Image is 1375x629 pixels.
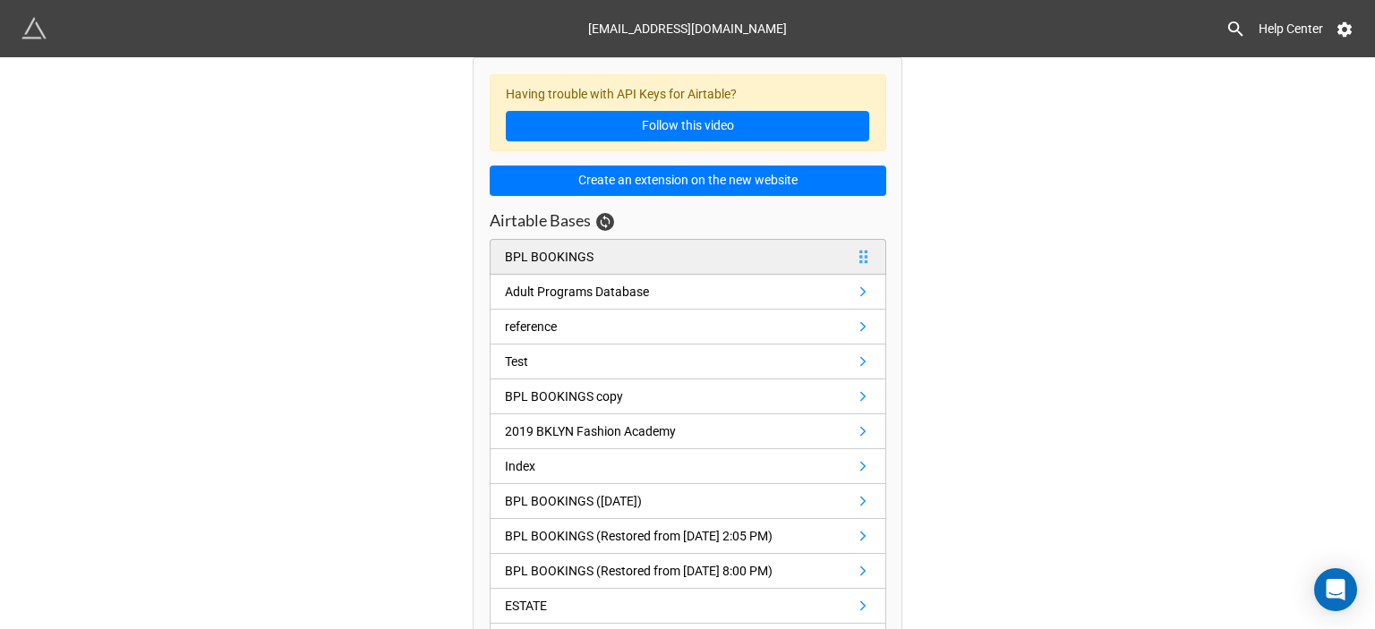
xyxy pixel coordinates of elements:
div: Having trouble with API Keys for Airtable? [490,74,886,152]
div: 2019 BKLYN Fashion Academy [505,421,676,441]
a: BPL BOOKINGS ([DATE]) [490,484,886,519]
img: miniextensions-icon.73ae0678.png [21,16,47,41]
a: Index [490,449,886,484]
div: Open Intercom Messenger [1314,568,1357,611]
a: BPL BOOKINGS (Restored from [DATE] 2:05 PM) [490,519,886,554]
div: BPL BOOKINGS ([DATE]) [505,491,642,511]
a: Help Center [1246,13,1336,45]
a: Adult Programs Database [490,275,886,310]
div: BPL BOOKINGS (Restored from [DATE] 8:00 PM) [505,561,773,581]
a: BPL BOOKINGS copy [490,379,886,414]
div: BPL BOOKINGS (Restored from [DATE] 2:05 PM) [505,526,773,546]
div: ESTATE [505,596,547,616]
a: Sync Base Structure [596,213,614,231]
div: BPL BOOKINGS [505,247,594,267]
a: reference [490,310,886,344]
a: ESTATE [490,589,886,624]
div: Adult Programs Database [505,282,649,302]
div: reference [505,317,557,336]
a: 2019 BKLYN Fashion Academy [490,414,886,449]
div: Test [505,352,528,371]
div: BPL BOOKINGS copy [505,387,623,406]
button: Create an extension on the new website [490,166,886,196]
a: Follow this video [506,111,869,141]
div: Index [505,456,535,476]
h3: Airtable Bases [490,210,591,231]
a: Test [490,344,886,379]
div: [EMAIL_ADDRESS][DOMAIN_NAME] [588,13,787,45]
a: BPL BOOKINGS [490,239,886,275]
a: BPL BOOKINGS (Restored from [DATE] 8:00 PM) [490,554,886,589]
